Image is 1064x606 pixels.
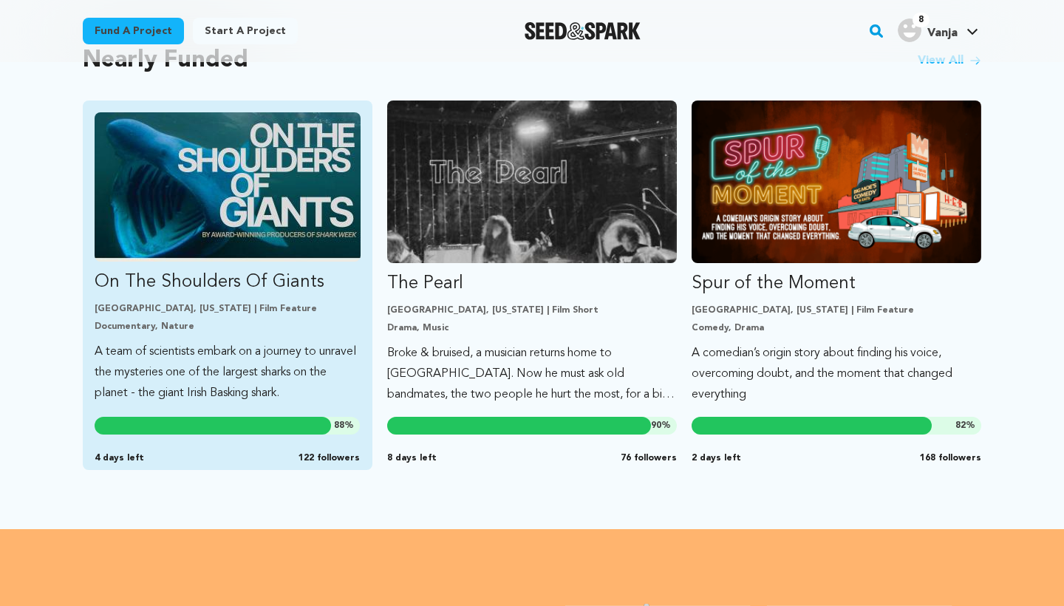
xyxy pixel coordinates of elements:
a: Fund The Pearl [387,101,677,405]
span: 82 [955,421,966,430]
p: A comedian’s origin story about finding his voice, overcoming doubt, and the moment that changed ... [692,343,981,405]
p: Comedy, Drama [692,322,981,334]
p: [GEOGRAPHIC_DATA], [US_STATE] | Film Feature [692,304,981,316]
a: Vanja's Profile [895,16,981,42]
p: [GEOGRAPHIC_DATA], [US_STATE] | Film Feature [95,303,361,315]
h2: Nearly Funded [83,50,248,71]
a: Seed&Spark Homepage [525,22,641,40]
span: 168 followers [920,452,981,464]
span: % [651,420,671,432]
span: Vanja [927,27,958,39]
img: Seed&Spark Logo Dark Mode [525,22,641,40]
img: user.png [898,18,921,42]
span: % [334,420,354,432]
a: Fund Spur of the Moment [692,101,981,405]
span: 2 days left [692,452,741,464]
div: Vanja's Profile [898,18,958,42]
span: 8 [913,13,930,27]
p: Documentary, Nature [95,321,361,333]
a: Fund a project [83,18,184,44]
span: 88 [334,421,344,430]
p: Spur of the Moment [692,272,981,296]
span: 76 followers [621,452,677,464]
p: Drama, Music [387,322,677,334]
p: Broke & bruised, a musician returns home to [GEOGRAPHIC_DATA]. Now he must ask old bandmates, the... [387,343,677,405]
p: The Pearl [387,272,677,296]
p: On The Shoulders Of Giants [95,270,361,294]
a: Fund On The Shoulders Of Giants [95,112,361,404]
span: 122 followers [299,452,360,464]
a: Start a project [193,18,298,44]
p: [GEOGRAPHIC_DATA], [US_STATE] | Film Short [387,304,677,316]
span: 8 days left [387,452,437,464]
span: Vanja's Profile [895,16,981,47]
span: % [955,420,975,432]
span: 4 days left [95,452,144,464]
span: 90 [651,421,661,430]
p: A team of scientists embark on a journey to unravel the mysteries one of the largest sharks on th... [95,341,361,404]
